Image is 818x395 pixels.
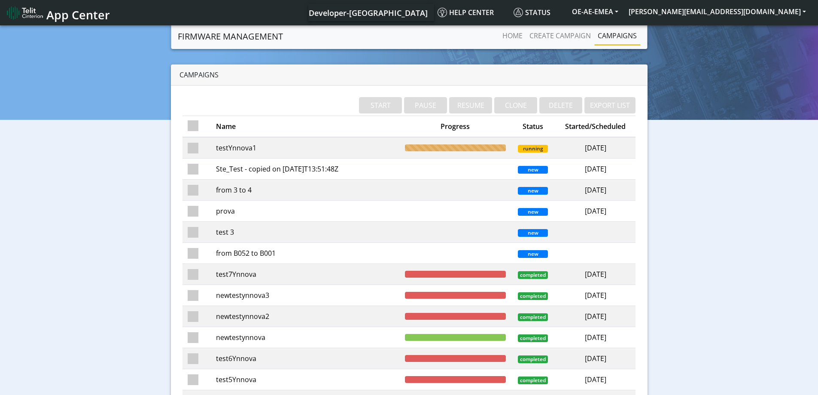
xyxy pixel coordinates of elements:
td: newtestynnova [211,327,400,348]
button: OE-AE-EMEA [567,4,623,19]
span: running [518,145,548,153]
td: [DATE] [555,348,636,369]
td: [DATE] [555,264,636,285]
span: completed [518,271,548,279]
a: Your current platform instance [308,4,427,21]
span: completed [518,313,548,321]
th: Started/Scheduled [555,116,636,138]
img: knowledge.svg [438,8,447,17]
td: testYnnova1 [211,137,400,159]
div: Campaigns [171,64,648,86]
span: new [518,187,548,195]
a: Home [499,27,526,44]
a: Firmware management [178,28,283,45]
img: status.svg [514,8,523,17]
td: Ste_Test - copied on [DATE]T13:51:48Z [211,159,400,180]
td: newtestynnova2 [211,306,400,327]
a: Help center [434,4,510,21]
img: logo-telit-cinterion-gw-new.png [7,6,43,20]
td: newtestynnova3 [211,285,400,306]
th: Status [511,116,555,138]
td: from B052 to B001 [211,243,400,264]
td: [DATE] [555,201,636,222]
span: completed [518,377,548,384]
button: [PERSON_NAME][EMAIL_ADDRESS][DOMAIN_NAME] [623,4,811,19]
span: completed [518,292,548,300]
td: test6Ynnova [211,348,400,369]
span: completed [518,355,548,363]
span: Developer-[GEOGRAPHIC_DATA] [309,8,428,18]
a: App Center [7,3,109,22]
td: test7Ynnova [211,264,400,285]
span: new [518,166,548,174]
td: [DATE] [555,369,636,390]
span: new [518,229,548,237]
span: Status [514,8,550,17]
span: new [518,250,548,258]
span: Help center [438,8,494,17]
td: [DATE] [555,327,636,348]
th: Progress [400,116,511,138]
td: [DATE] [555,137,636,159]
span: completed [518,334,548,342]
span: new [518,208,548,216]
td: [DATE] [555,306,636,327]
td: [DATE] [555,285,636,306]
a: Campaigns [594,27,640,44]
td: [DATE] [555,180,636,201]
span: App Center [46,7,110,23]
td: test5Ynnova [211,369,400,390]
td: test 3 [211,222,400,243]
td: prova [211,201,400,222]
th: Name [211,116,400,138]
td: [DATE] [555,159,636,180]
a: Status [510,4,567,21]
td: from 3 to 4 [211,180,400,201]
a: Create campaign [526,27,594,44]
